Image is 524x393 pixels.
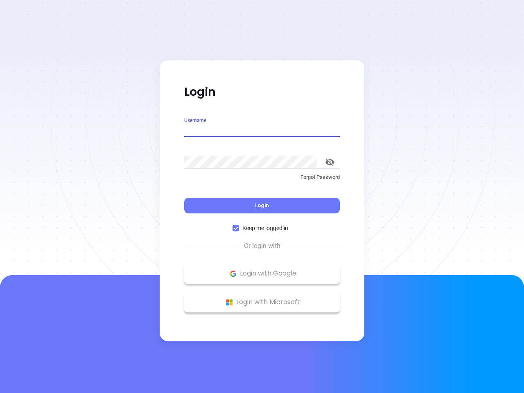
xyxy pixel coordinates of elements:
[184,292,340,312] button: Microsoft Logo Login with Microsoft
[184,198,340,213] button: Login
[239,224,291,233] span: Keep me logged in
[184,118,206,123] label: Username
[184,173,340,188] a: Forgot Password
[224,297,235,307] img: Microsoft Logo
[184,173,340,181] p: Forgot Password
[255,202,269,209] span: Login
[240,241,285,251] span: Or login with
[184,85,340,99] p: Login
[228,269,238,279] img: Google Logo
[320,152,340,172] button: toggle password visibility
[184,263,340,284] button: Google Logo Login with Google
[188,296,336,308] p: Login with Microsoft
[188,267,336,280] p: Login with Google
